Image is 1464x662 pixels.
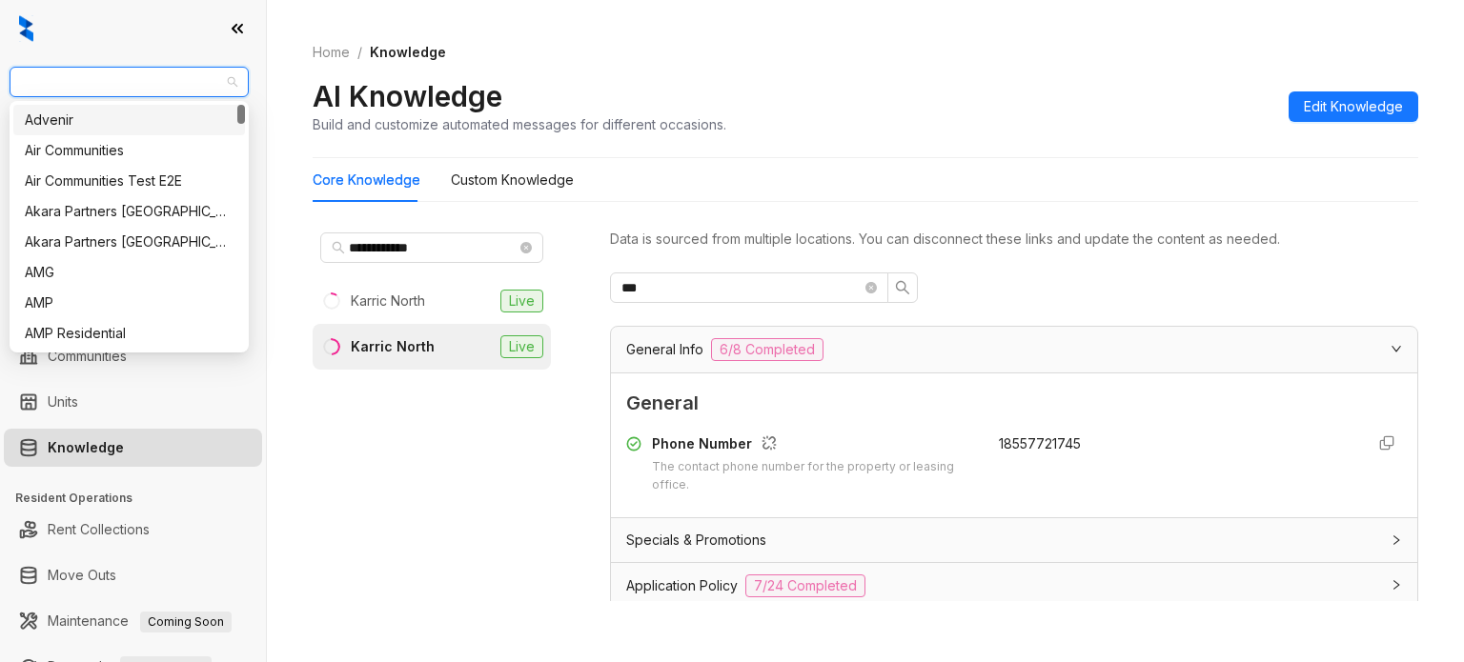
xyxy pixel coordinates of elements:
div: Akara Partners [GEOGRAPHIC_DATA] [25,231,234,252]
div: Phone Number [652,433,976,458]
div: General Info6/8 Completed [611,327,1417,372]
span: search [332,241,345,254]
div: Specials & Promotions [611,518,1417,562]
li: Rent Collections [4,511,262,549]
li: Maintenance [4,602,262,640]
span: search [895,280,910,295]
a: Move Outs [48,556,116,594]
span: Coming Soon [140,612,232,632]
div: Akara Partners Phoenix [13,227,245,257]
span: expanded [1391,343,1402,354]
span: close-circle [865,282,877,293]
span: collapsed [1391,534,1402,546]
span: General Info [626,339,703,360]
span: Unified Residential [21,68,237,96]
div: Custom Knowledge [451,170,574,191]
div: Karric North [351,336,435,357]
div: Advenir [13,105,245,135]
span: close-circle [520,242,532,253]
li: Leads [4,128,262,166]
a: Communities [48,337,127,375]
span: General [626,389,1402,418]
span: Specials & Promotions [626,530,766,551]
span: collapsed [1391,579,1402,591]
a: Knowledge [48,429,124,467]
div: Air Communities Test E2E [13,166,245,196]
span: Edit Knowledge [1304,96,1403,117]
li: Leasing [4,210,262,248]
div: Core Knowledge [313,170,420,191]
h3: Resident Operations [15,490,266,507]
div: Advenir [25,110,234,130]
li: Collections [4,255,262,293]
a: Units [48,383,78,421]
div: The contact phone number for the property or leasing office. [652,458,976,494]
img: logo [19,15,33,42]
li: Knowledge [4,429,262,467]
li: Communities [4,337,262,375]
a: Rent Collections [48,511,150,549]
span: Live [500,290,543,312]
div: AMG [13,257,245,288]
div: AMP Residential [25,323,234,344]
a: Home [309,42,354,63]
div: Akara Partners Nashville [13,196,245,227]
li: Units [4,383,262,421]
div: Akara Partners [GEOGRAPHIC_DATA] [25,201,234,222]
span: 6/8 Completed [711,338,823,361]
span: 7/24 Completed [745,574,865,597]
div: AMP Residential [13,318,245,349]
div: AMP [13,288,245,318]
li: Move Outs [4,556,262,594]
div: Air Communities [13,135,245,166]
div: AMG [25,262,234,283]
div: Data is sourced from multiple locations. You can disconnect these links and update the content as... [610,229,1418,250]
h2: AI Knowledge [313,78,502,114]
span: Live [500,335,543,358]
div: Air Communities [25,140,234,161]
span: Knowledge [370,44,446,60]
div: Application Policy7/24 Completed [611,563,1417,609]
span: 18557721745 [999,435,1081,451]
div: Build and customize automated messages for different occasions. [313,114,726,134]
li: / [357,42,362,63]
span: Application Policy [626,575,738,596]
div: Karric North [351,291,425,311]
button: Edit Knowledge [1289,91,1418,122]
div: Air Communities Test E2E [25,171,234,191]
div: AMP [25,292,234,313]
